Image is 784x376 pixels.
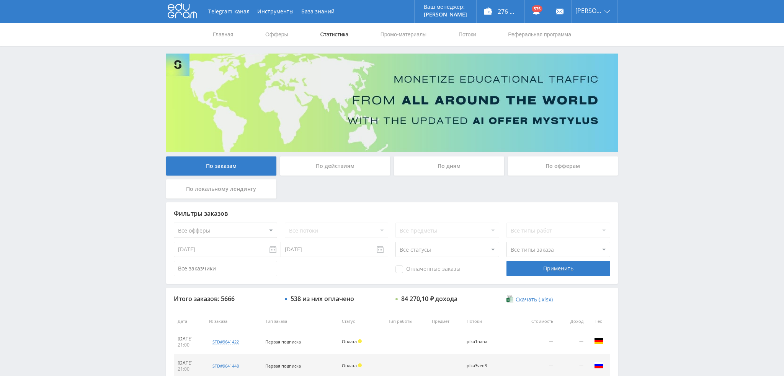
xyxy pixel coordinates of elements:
[319,23,349,46] a: Статистика
[280,156,390,176] div: По действиям
[166,54,618,152] img: Banner
[380,23,427,46] a: Промо-материалы
[506,261,610,276] div: Применить
[424,4,467,10] p: Ваш менеджер:
[166,179,276,199] div: По локальному лендингу
[507,23,572,46] a: Реферальная программа
[458,23,477,46] a: Потоки
[575,8,602,14] span: [PERSON_NAME]
[174,210,610,217] div: Фильтры заказов
[508,156,618,176] div: По офферам
[212,23,234,46] a: Главная
[265,23,289,46] a: Офферы
[424,11,467,18] p: [PERSON_NAME]
[394,156,504,176] div: По дням
[166,156,276,176] div: По заказам
[395,265,461,273] span: Оплаченные заказы
[174,261,277,276] input: Все заказчики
